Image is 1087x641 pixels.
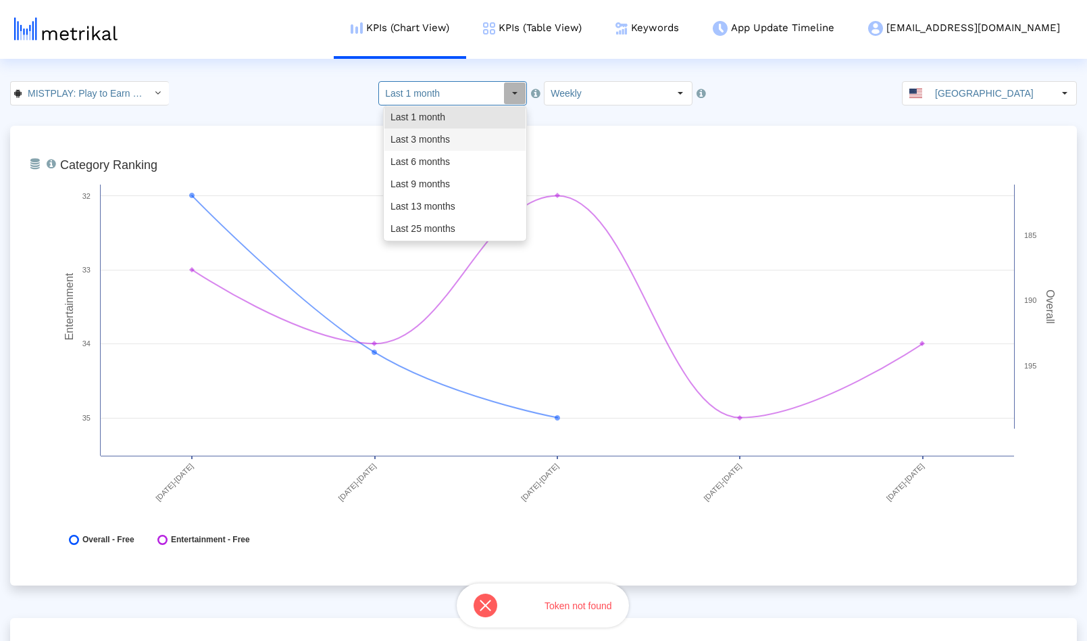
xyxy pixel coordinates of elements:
div: Last 1 month [384,106,526,128]
text: [DATE]-[DATE] [885,462,926,502]
img: my-account-menu-icon.png [868,21,883,36]
text: [DATE]-[DATE] [520,462,560,502]
img: kpi-chart-menu-icon.png [351,22,363,34]
div: Token not found [531,600,612,611]
text: [DATE]-[DATE] [702,462,742,502]
text: 32 [82,192,91,200]
text: 195 [1024,362,1036,370]
img: keywords.png [615,22,628,34]
text: [DATE]-[DATE] [337,462,378,502]
div: Select [146,82,169,105]
div: Last 6 months [384,151,526,173]
img: metrical-logo-light.png [14,18,118,41]
img: app-update-menu-icon.png [713,21,728,36]
text: 185 [1024,231,1036,239]
tspan: Overall [1044,290,1056,325]
div: Last 13 months [384,195,526,218]
div: Last 3 months [384,128,526,151]
text: 190 [1024,296,1036,304]
tspan: Entertainment [64,273,75,341]
div: Select [669,82,692,105]
span: Entertainment - Free [171,535,250,545]
img: kpi-table-menu-icon.png [483,22,495,34]
div: Select [1053,82,1076,105]
text: [DATE]-[DATE] [154,462,195,502]
span: Overall - Free [82,535,134,545]
div: Last 25 months [384,218,526,240]
tspan: Category Ranking [60,158,157,172]
div: Last 9 months [384,173,526,195]
div: Select [503,82,526,105]
text: 34 [82,339,91,348]
text: 33 [82,266,91,274]
text: 35 [82,414,91,422]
